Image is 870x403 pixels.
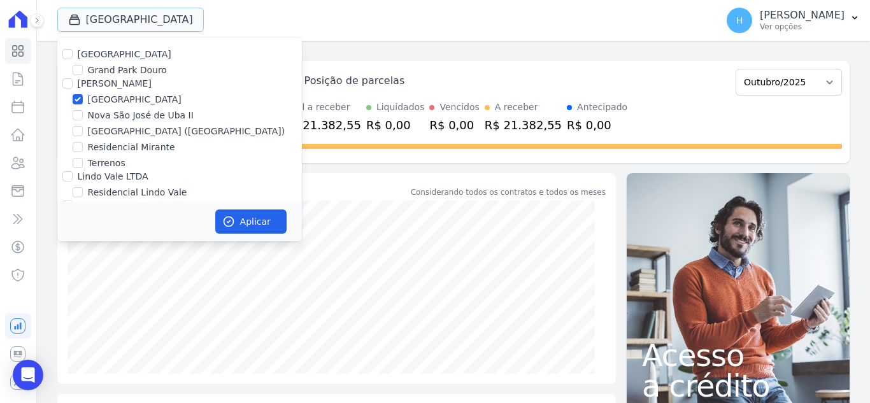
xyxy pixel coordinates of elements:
div: Vencidos [439,101,479,114]
div: A receber [495,101,538,114]
span: H [736,16,743,25]
label: [GEOGRAPHIC_DATA] ([GEOGRAPHIC_DATA]) [88,125,285,138]
span: Acesso [642,340,834,371]
div: R$ 21.382,55 [284,117,361,134]
label: [GEOGRAPHIC_DATA] [78,49,171,59]
label: RDR Engenharia [78,201,150,211]
label: [PERSON_NAME] [78,78,152,88]
p: Ver opções [760,22,845,32]
label: Lindo Vale LTDA [78,171,148,181]
div: Liquidados [376,101,425,114]
span: a crédito [642,371,834,401]
label: Residencial Mirante [88,141,175,154]
div: Posição de parcelas [304,73,405,88]
label: Nova São José de Uba II [88,109,194,122]
div: Total a receber [284,101,361,114]
label: [GEOGRAPHIC_DATA] [88,93,182,106]
div: R$ 0,00 [567,117,627,134]
label: Residencial Lindo Vale [88,186,187,199]
p: [PERSON_NAME] [760,9,845,22]
label: Terrenos [88,157,125,170]
button: H [PERSON_NAME] Ver opções [717,3,870,38]
button: Aplicar [215,209,287,234]
div: Considerando todos os contratos e todos os meses [411,187,606,198]
div: R$ 21.382,55 [485,117,562,134]
div: Open Intercom Messenger [13,360,43,390]
div: R$ 0,00 [429,117,479,134]
div: R$ 0,00 [366,117,425,134]
button: [GEOGRAPHIC_DATA] [57,8,204,32]
div: Antecipado [577,101,627,114]
label: Grand Park Douro [88,64,167,77]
